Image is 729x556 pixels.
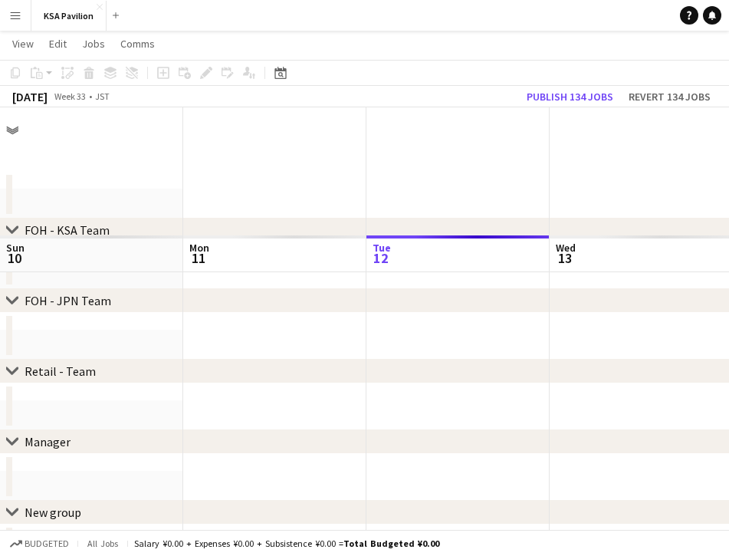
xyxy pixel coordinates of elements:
span: Week 33 [51,90,89,102]
span: Tue [373,241,391,255]
a: View [6,34,40,54]
span: Wed [556,241,576,255]
a: Edit [43,34,73,54]
span: 13 [553,249,576,267]
div: FOH - KSA Team [25,222,110,238]
span: All jobs [84,538,121,549]
div: [DATE] [12,89,48,104]
span: Mon [189,241,209,255]
span: 10 [4,249,25,267]
span: Comms [120,37,155,51]
span: View [12,37,34,51]
div: Manager [25,434,71,449]
span: Edit [49,37,67,51]
button: Revert 134 jobs [622,87,717,107]
a: Comms [114,34,161,54]
div: Retail - Team [25,364,96,379]
div: New group [25,505,81,520]
a: Jobs [76,34,111,54]
div: JST [95,90,110,102]
span: 12 [370,249,391,267]
button: KSA Pavilion [31,1,107,31]
span: Budgeted [25,538,69,549]
button: Publish 134 jobs [520,87,619,107]
span: 11 [187,249,209,267]
button: Budgeted [8,535,71,552]
span: Sun [6,241,25,255]
span: Jobs [82,37,105,51]
div: Salary ¥0.00 + Expenses ¥0.00 + Subsistence ¥0.00 = [134,538,439,549]
div: FOH - JPN Team [25,293,111,308]
span: Total Budgeted ¥0.00 [343,538,439,549]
